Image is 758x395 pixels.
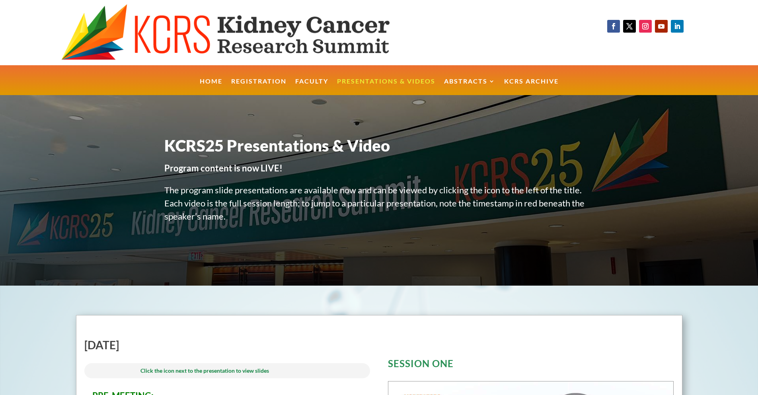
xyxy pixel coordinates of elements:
[639,20,652,33] a: Follow on Instagram
[164,183,594,232] p: The program slide presentations are available now and can be viewed by clicking the icon to the l...
[164,136,390,155] span: KCRS25 Presentations & Video
[140,367,269,374] span: Click the icon next to the presentation to view slides
[84,339,370,354] h2: [DATE]
[504,78,559,95] a: KCRS Archive
[337,78,435,95] a: Presentations & Videos
[388,359,674,372] h3: SESSION ONE
[164,163,283,173] strong: Program content is now LIVE!
[607,20,620,33] a: Follow on Facebook
[61,4,430,61] img: KCRS generic logo wide
[655,20,668,33] a: Follow on Youtube
[295,78,328,95] a: Faculty
[200,78,222,95] a: Home
[671,20,684,33] a: Follow on LinkedIn
[231,78,286,95] a: Registration
[623,20,636,33] a: Follow on X
[444,78,495,95] a: Abstracts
